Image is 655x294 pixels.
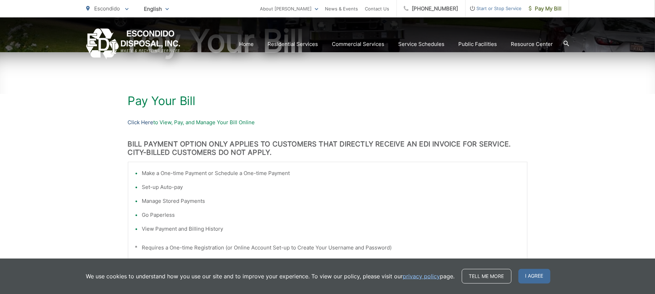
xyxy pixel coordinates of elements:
a: Commercial Services [332,40,385,48]
li: Go Paperless [142,211,520,219]
h3: BILL PAYMENT OPTION ONLY APPLIES TO CUSTOMERS THAT DIRECTLY RECEIVE AN EDI INVOICE FOR SERVICE. C... [128,140,527,157]
span: Escondido [95,5,120,12]
a: Click Here [128,118,154,127]
a: Public Facilities [459,40,497,48]
span: Pay My Bill [529,5,562,13]
a: Resource Center [511,40,553,48]
a: Contact Us [365,5,390,13]
p: * Requires a One-time Registration (or Online Account Set-up to Create Your Username and Password) [135,244,520,252]
a: EDCD logo. Return to the homepage. [86,29,180,59]
a: About [PERSON_NAME] [260,5,318,13]
li: Make a One-time Payment or Schedule a One-time Payment [142,169,520,177]
a: privacy policy [403,272,440,280]
span: I agree [518,269,550,284]
p: to View, Pay, and Manage Your Bill Online [128,118,527,127]
a: News & Events [325,5,358,13]
li: Manage Stored Payments [142,197,520,205]
li: View Payment and Billing History [142,225,520,233]
span: English [139,3,174,15]
a: Tell me more [462,269,511,284]
a: Home [239,40,254,48]
li: Set-up Auto-pay [142,183,520,191]
p: We use cookies to understand how you use our site and to improve your experience. To view our pol... [86,272,455,280]
a: Service Schedules [399,40,445,48]
h1: Pay Your Bill [128,94,527,108]
a: Residential Services [268,40,318,48]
